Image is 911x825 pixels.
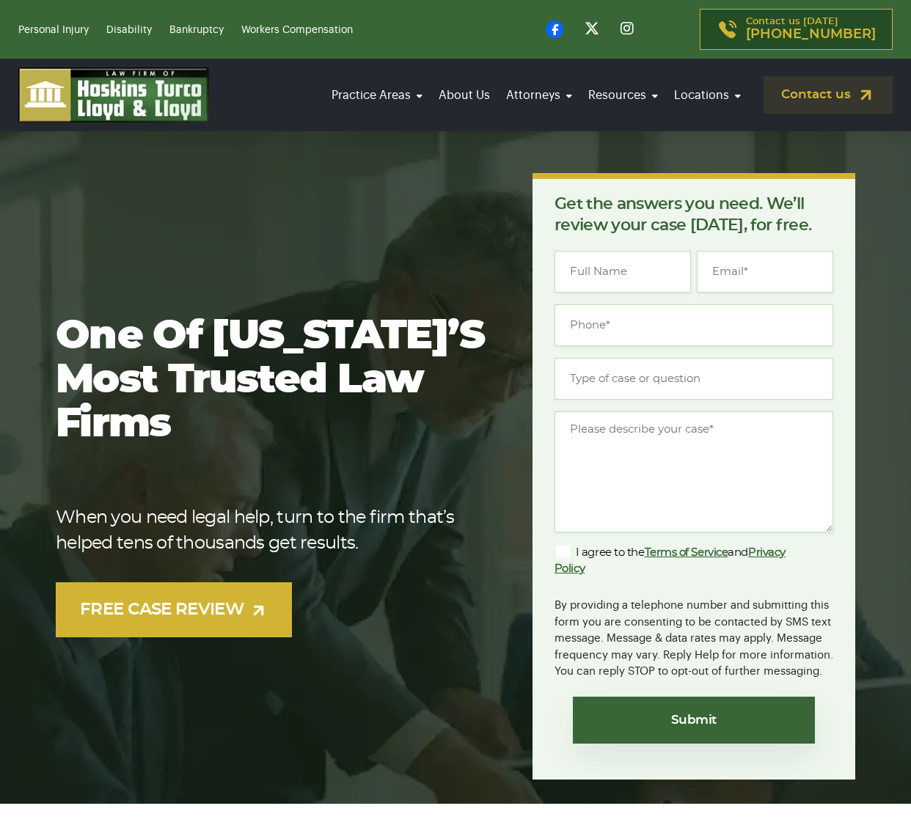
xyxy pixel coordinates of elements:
[645,547,728,558] a: Terms of Service
[670,75,745,116] a: Locations
[573,697,815,744] input: Submit
[169,25,224,35] a: Bankruptcy
[746,17,876,42] p: Contact us [DATE]
[18,67,209,122] img: logo
[18,25,89,35] a: Personal Injury
[764,76,893,114] a: Contact us
[555,358,833,400] input: Type of case or question
[746,27,876,42] span: [PHONE_NUMBER]
[555,251,691,293] input: Full Name
[555,304,833,346] input: Phone*
[502,75,577,116] a: Attorneys
[327,75,427,116] a: Practice Areas
[555,588,833,681] div: By providing a telephone number and submitting this form you are consenting to be contacted by SM...
[555,194,833,236] p: Get the answers you need. We’ll review your case [DATE], for free.
[434,75,494,116] a: About Us
[555,544,810,576] label: I agree to the and
[555,547,786,574] a: Privacy Policy
[56,582,292,637] a: FREE CASE REVIEW
[584,75,662,116] a: Resources
[56,315,486,447] h1: One of [US_STATE]’s most trusted law firms
[241,25,353,35] a: Workers Compensation
[700,9,893,50] a: Contact us [DATE][PHONE_NUMBER]
[697,251,833,293] input: Email*
[106,25,152,35] a: Disability
[56,505,486,557] p: When you need legal help, turn to the firm that’s helped tens of thousands get results.
[249,601,268,620] img: arrow-up-right-light.svg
